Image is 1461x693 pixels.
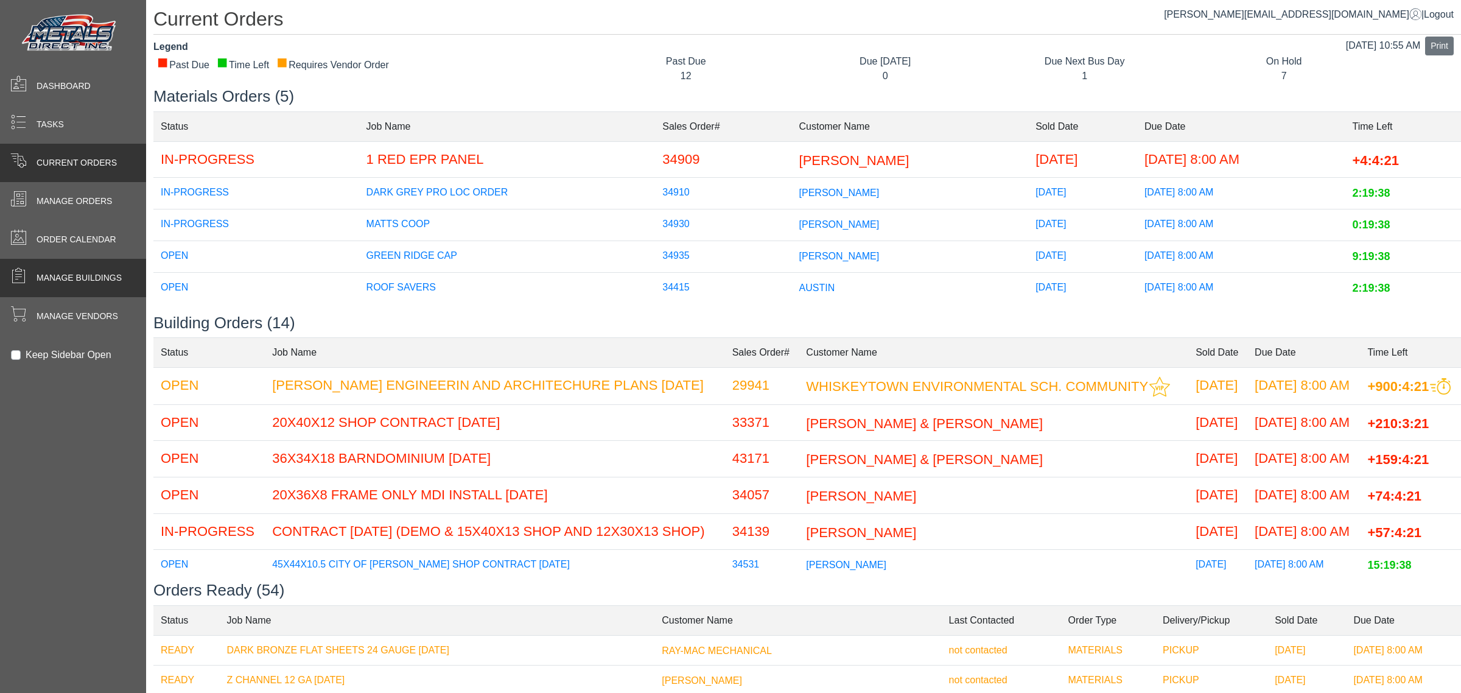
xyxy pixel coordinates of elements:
td: Sales Order# [725,338,799,368]
span: [PERSON_NAME] [806,524,916,540]
td: Last Contacted [942,605,1061,635]
td: OPEN [153,241,359,273]
span: Order Calendar [37,233,116,246]
h3: Materials Orders (5) [153,87,1461,106]
td: Sold Date [1188,338,1247,368]
td: 43171 [725,441,799,477]
td: OPEN [153,368,265,404]
button: Print [1425,37,1454,55]
td: 29941 [725,368,799,404]
div: 0 [794,69,975,83]
td: Sales Order# [655,111,791,141]
td: [DATE] [1188,550,1247,582]
span: [PERSON_NAME] [806,488,916,504]
span: +4:4:21 [1352,152,1398,167]
span: [PERSON_NAME] [799,251,880,261]
td: GREEN RIDGE CAP [359,241,656,273]
td: Job Name [359,111,656,141]
td: OPEN [153,550,265,582]
td: [DATE] 8:00 AM [1137,273,1345,304]
span: Manage Orders [37,195,112,208]
td: 34930 [655,209,791,241]
td: Customer Name [799,338,1188,368]
td: [DATE] [1267,635,1346,666]
img: This order should be prioritized [1430,378,1451,395]
span: AUSTIN [799,283,835,293]
td: [DATE] [1188,441,1247,477]
td: [DATE] 8:00 AM [1247,404,1360,441]
span: 9:19:38 [1352,250,1390,262]
td: Job Name [265,338,725,368]
span: [DATE] 10:55 AM [1346,40,1420,51]
td: [DATE] [1028,241,1137,273]
td: 45X44X10.5 CITY OF [PERSON_NAME] SHOP CONTRACT [DATE] [265,550,725,582]
td: [DATE] [1028,141,1137,178]
td: Time Left [1360,338,1461,368]
td: [DATE] 8:00 AM [1247,477,1360,514]
td: Sold Date [1028,111,1137,141]
span: [PERSON_NAME] [799,219,880,230]
td: IN-PROGRESS [153,513,265,550]
td: IN-PROGRESS [153,209,359,241]
div: ■ [217,58,228,66]
span: +900:4:21 [1367,379,1429,394]
td: OPEN [153,273,359,304]
td: Job Name [219,605,654,635]
div: Past Due [595,54,776,69]
td: ROOF SAVERS [359,273,656,304]
td: CONTRACT [DATE] (DEMO & 15X40X13 SHOP AND 12X30X13 SHOP) [265,513,725,550]
td: 34139 [725,513,799,550]
span: +210:3:21 [1367,415,1429,431]
td: [DATE] [1028,273,1137,304]
td: 34531 [725,550,799,582]
h3: Orders Ready (54) [153,581,1461,600]
span: [PERSON_NAME] [799,152,909,167]
td: [DATE] [1028,209,1137,241]
td: READY [153,635,219,666]
div: Due Next Bus Day [994,54,1175,69]
div: Due [DATE] [794,54,975,69]
td: MATTS COOP [359,209,656,241]
td: Status [153,111,359,141]
td: [DATE] 8:00 AM [1137,209,1345,241]
div: 7 [1193,69,1374,83]
td: Due Date [1247,338,1360,368]
span: +159:4:21 [1367,452,1429,467]
td: [DATE] 8:00 AM [1137,141,1345,178]
td: Customer Name [654,605,941,635]
td: 34415 [655,273,791,304]
td: Delivery/Pickup [1155,605,1267,635]
span: WHISKEYTOWN ENVIRONMENTAL SCH. COMMUNITY [806,379,1148,394]
div: 1 [994,69,1175,83]
td: [DATE] [1028,178,1137,209]
td: [DATE] [1188,513,1247,550]
td: MATERIALS [1060,635,1155,666]
span: Dashboard [37,80,91,93]
div: 12 [595,69,776,83]
span: 2:19:38 [1352,282,1390,294]
span: +57:4:21 [1367,524,1421,540]
td: Time Left [1345,111,1461,141]
td: DARK BRONZE FLAT SHEETS 24 GAUGE [DATE] [219,635,654,666]
div: On Hold [1193,54,1374,69]
span: 0:19:38 [1352,219,1390,231]
td: [PERSON_NAME] ENGINEERIN AND ARCHITECHURE PLANS [DATE] [265,368,725,404]
td: [DATE] 8:00 AM [1247,441,1360,477]
td: [DATE] 8:00 AM [1247,550,1360,582]
span: 15:19:38 [1367,559,1411,571]
div: Past Due [157,58,209,72]
div: | [1164,7,1454,22]
td: 34910 [655,178,791,209]
span: [PERSON_NAME] & [PERSON_NAME] [806,415,1043,431]
h3: Building Orders (14) [153,314,1461,332]
img: This customer should be prioritized [1149,376,1170,397]
td: Status [153,605,219,635]
span: Manage Buildings [37,272,122,284]
span: Manage Vendors [37,310,118,323]
td: IN-PROGRESS [153,141,359,178]
strong: Legend [153,41,188,52]
span: 2:19:38 [1352,187,1390,199]
td: OPEN [153,477,265,514]
td: IN-PROGRESS [153,178,359,209]
span: [PERSON_NAME] [799,188,880,198]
